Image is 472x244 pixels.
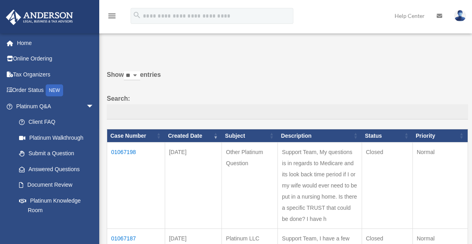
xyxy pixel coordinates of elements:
th: Status: activate to sort column ascending [362,129,412,142]
th: Priority: activate to sort column ascending [412,129,468,142]
td: 01067198 [107,142,165,229]
a: Home [6,35,106,51]
td: Normal [412,142,468,229]
a: Document Review [11,177,102,193]
select: Showentries [124,71,140,80]
td: [DATE] [165,142,222,229]
a: Order StatusNEW [6,82,106,99]
a: Client FAQ [11,114,102,130]
input: Search: [107,104,468,119]
th: Created Date: activate to sort column ascending [165,129,222,142]
th: Description: activate to sort column ascending [278,129,362,142]
img: Anderson Advisors Platinum Portal [4,10,75,25]
label: Search: [107,93,468,119]
div: NEW [46,84,63,96]
a: Submit a Question [11,146,102,162]
a: Online Ordering [6,51,106,67]
label: Show entries [107,69,468,88]
a: Platinum Q&Aarrow_drop_down [6,98,102,114]
img: User Pic [454,10,466,21]
span: arrow_drop_down [86,98,102,115]
th: Subject: activate to sort column ascending [222,129,278,142]
td: Closed [362,142,412,229]
a: Platinum Knowledge Room [11,193,102,218]
td: Other Platinum Question [222,142,278,229]
i: search [133,11,141,20]
a: Tax Organizers [6,66,106,82]
th: Case Number: activate to sort column ascending [107,129,165,142]
td: Support Team, My questions is in regards to Medicare and its look back time period if I or my wif... [278,142,362,229]
a: menu [107,14,117,21]
a: Platinum Walkthrough [11,130,102,146]
a: Answered Questions [11,161,98,177]
i: menu [107,11,117,21]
